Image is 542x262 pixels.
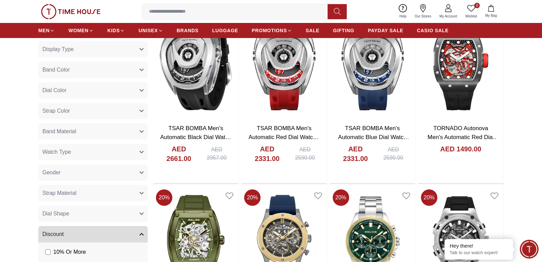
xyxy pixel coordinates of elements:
[38,123,148,140] button: Band Material
[450,250,508,256] p: Talk to our watch expert!
[333,27,354,34] span: GIFTING
[202,146,232,162] div: AED 2957.00
[68,27,89,34] span: WOMEN
[333,24,354,37] a: GIFTING
[42,107,70,115] span: Strap Color
[156,189,172,206] span: 20 %
[463,14,480,19] span: Wishlist
[42,189,77,197] span: Strap Material
[38,226,148,242] button: Discount
[520,240,539,259] div: Chat Widget
[38,144,148,160] button: Watch Type
[417,27,449,34] span: CASIO SALE
[395,3,411,20] a: Help
[306,24,319,37] a: SALE
[45,249,51,255] input: 10% Or More
[338,125,409,149] a: TSAR BOMBA Men's Automatic Blue Dial Watch - TB8213A-03 SET
[249,125,320,149] a: TSAR BOMBA Men's Automatic Red Dial Watch - TB8213A-04 SET
[42,148,71,156] span: Watch Type
[38,103,148,119] button: Strap Color
[330,7,415,119] img: TSAR BOMBA Men's Automatic Blue Dial Watch - TB8213A-03 SET
[107,27,120,34] span: KIDS
[42,210,69,218] span: Dial Shape
[42,127,76,136] span: Band Material
[461,3,481,20] a: 0Wishlist
[411,3,435,20] a: Our Stores
[38,24,55,37] a: MEN
[68,24,94,37] a: WOMEN
[421,189,437,206] span: 20 %
[252,24,292,37] a: PROMOTIONS
[38,41,148,58] button: Display Type
[42,66,70,74] span: Band Color
[38,205,148,222] button: Dial Shape
[160,125,232,149] a: TSAR BOMBA Men's Automatic Black Dial Watch - TB8213A-06 SET
[244,189,261,206] span: 20 %
[252,27,287,34] span: PROMOTIONS
[42,86,66,95] span: Dial Color
[38,62,148,78] button: Band Color
[138,24,163,37] a: UNISEX
[38,82,148,99] button: Dial Color
[427,125,498,149] a: TORNADO Autonova Men's Automatic Red Dial Watch - T24302-XSBB
[41,4,101,19] img: ...
[248,144,286,163] h4: AED 2331.00
[177,24,199,37] a: BRANDS
[53,248,86,256] span: 10 % Or More
[290,146,320,162] div: AED 2590.00
[42,169,61,177] span: Gender
[212,24,238,37] a: LUGGAGE
[138,27,158,34] span: UNISEX
[107,24,125,37] a: KIDS
[440,144,481,154] h4: AED 1490.00
[177,27,199,34] span: BRANDS
[474,3,480,8] span: 0
[160,144,198,163] h4: AED 2661.00
[482,13,500,18] span: My Bag
[417,24,449,37] a: CASIO SALE
[306,27,319,34] span: SALE
[38,164,148,181] button: Gender
[241,7,327,119] img: TSAR BOMBA Men's Automatic Red Dial Watch - TB8213A-04 SET
[481,3,501,20] button: My Bag
[212,27,238,34] span: LUGGAGE
[153,7,238,119] img: TSAR BOMBA Men's Automatic Black Dial Watch - TB8213A-06 SET
[42,230,64,238] span: Discount
[42,45,74,53] span: Display Type
[397,14,409,19] span: Help
[418,7,503,119] img: TORNADO Autonova Men's Automatic Red Dial Watch - T24302-XSBB
[38,185,148,201] button: Strap Material
[437,14,460,19] span: My Account
[450,242,508,249] div: Hey there!
[368,24,403,37] a: PAYDAY SALE
[38,27,50,34] span: MEN
[412,14,434,19] span: Our Stores
[368,27,403,34] span: PAYDAY SALE
[337,144,374,163] h4: AED 2331.00
[379,146,408,162] div: AED 2590.00
[333,189,349,206] span: 20 %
